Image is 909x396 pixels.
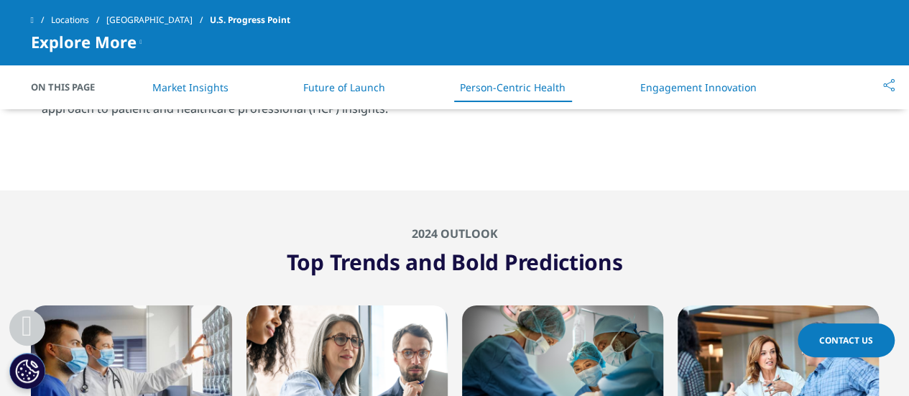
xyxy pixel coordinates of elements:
[152,80,229,94] a: Market Insights
[798,323,895,357] a: Contact Us
[210,7,290,33] span: U.S. Progress Point
[9,353,45,389] button: Cookies Settings
[640,80,757,94] a: Engagement Innovation
[51,7,106,33] a: Locations
[106,7,210,33] a: [GEOGRAPHIC_DATA]
[819,334,873,346] span: Contact Us
[460,80,566,94] a: Person-Centric Health
[31,226,879,241] h2: 2024 OUTLOOK
[31,80,110,94] span: On This Page
[31,241,879,277] h1: Top Trends and Bold Predictions
[303,80,385,94] a: Future of Launch
[31,33,137,50] span: Explore More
